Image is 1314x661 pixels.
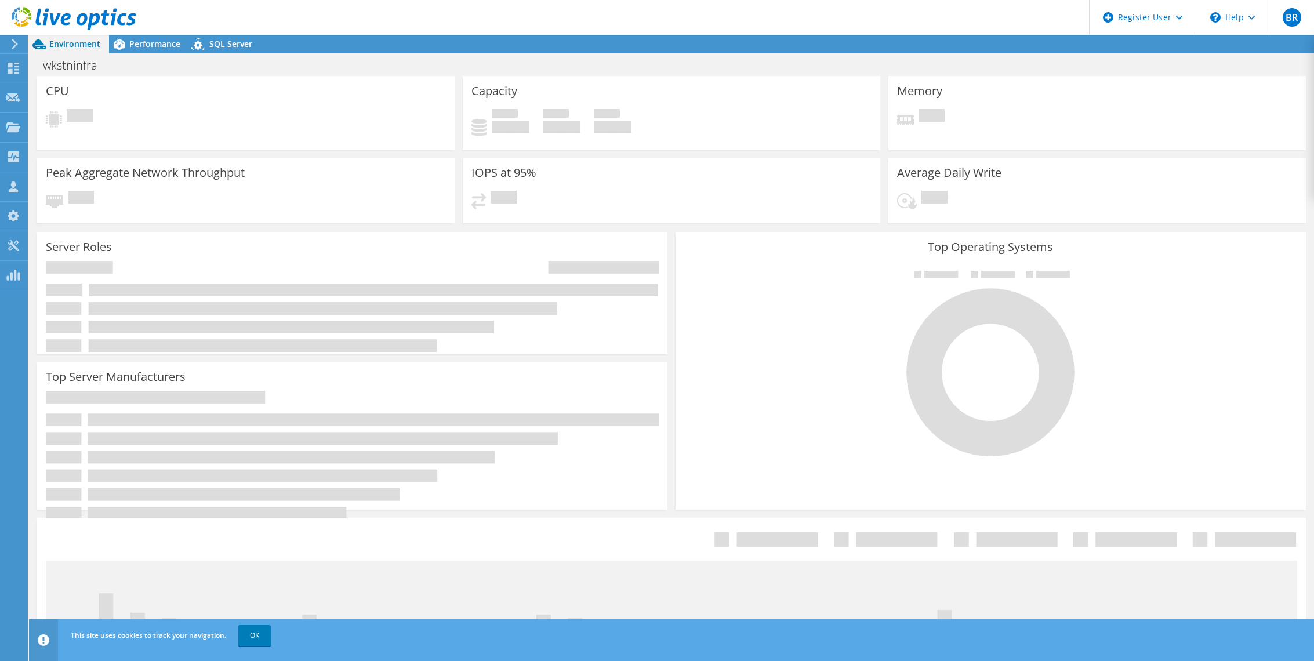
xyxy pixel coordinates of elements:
span: Total [594,109,620,121]
h4: 0 GiB [492,121,529,133]
h1: wkstninfra [38,59,115,72]
span: Pending [491,191,517,206]
span: Pending [921,191,948,206]
a: OK [238,625,271,646]
h3: Server Roles [46,241,112,253]
span: Performance [129,38,180,49]
span: BR [1283,8,1301,27]
h3: Average Daily Write [897,166,1001,179]
svg: \n [1210,12,1221,23]
h3: CPU [46,85,69,97]
span: Pending [919,109,945,125]
span: This site uses cookies to track your navigation. [71,630,226,640]
span: Environment [49,38,100,49]
h3: Peak Aggregate Network Throughput [46,166,245,179]
span: Used [492,109,518,121]
span: Free [543,109,569,121]
h3: Top Server Manufacturers [46,371,186,383]
span: SQL Server [209,38,252,49]
span: Pending [67,109,93,125]
h3: Top Operating Systems [684,241,1297,253]
h3: IOPS at 95% [471,166,536,179]
h4: 0 GiB [594,121,631,133]
h4: 0 GiB [543,121,580,133]
span: Pending [68,191,94,206]
h3: Capacity [471,85,517,97]
h3: Memory [897,85,942,97]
